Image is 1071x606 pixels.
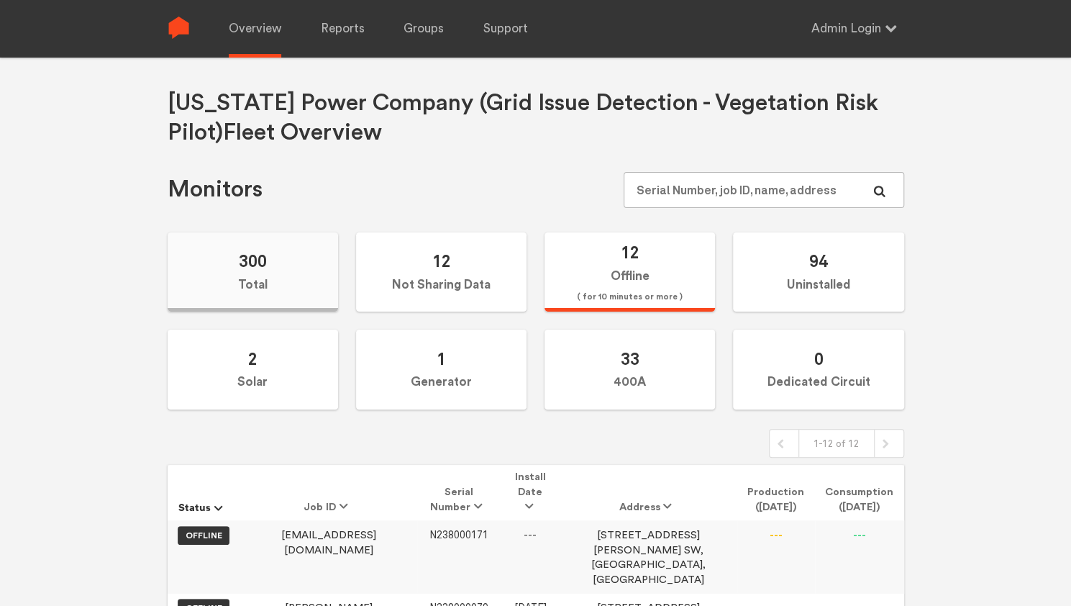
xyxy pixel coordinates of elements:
[356,232,527,312] label: Not Sharing Data
[429,529,488,541] span: N238000171
[524,529,537,541] span: ---
[168,232,338,312] label: Total
[577,289,683,306] span: ( for 10 minutes or more )
[240,465,417,520] th: Job ID
[621,348,639,369] span: 33
[733,330,903,410] label: Dedicated Circuit
[248,348,258,369] span: 2
[560,520,737,593] td: [STREET_ADDRESS][PERSON_NAME] SW, [GEOGRAPHIC_DATA], [GEOGRAPHIC_DATA]
[733,232,903,312] label: Uninstalled
[168,89,904,148] h1: [US_STATE] Power Company (Grid Issue Detection - Vegetation Risk Pilot) Fleet Overview
[544,232,715,312] label: Offline
[417,465,501,520] th: Serial Number
[624,172,903,208] input: Serial Number, job ID, name, address
[815,520,904,593] td: ---
[621,242,639,263] span: 12
[356,330,527,410] label: Generator
[501,465,560,520] th: Install Date
[737,520,815,593] td: ---
[240,520,417,593] td: [EMAIL_ADDRESS][DOMAIN_NAME]
[813,348,823,369] span: 0
[239,250,267,271] span: 300
[168,175,263,204] h1: Monitors
[560,465,737,520] th: Address
[168,465,240,520] th: Status
[798,430,875,457] div: 1-12 of 12
[737,465,815,520] th: Production ([DATE])
[168,17,190,39] img: Sense Logo
[815,465,904,520] th: Consumption ([DATE])
[178,526,229,545] label: OFFLINE
[437,348,446,369] span: 1
[432,250,450,271] span: 12
[544,330,715,410] label: 400A
[168,330,338,410] label: Solar
[809,250,828,271] span: 94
